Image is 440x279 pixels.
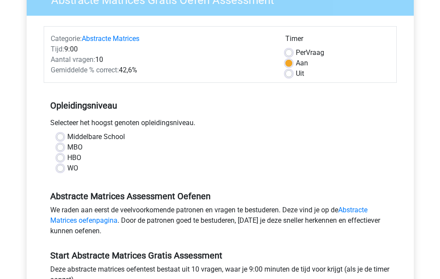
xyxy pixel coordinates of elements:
[51,66,119,74] span: Gemiddelde % correct:
[82,34,139,43] a: Abstracte Matrices
[50,250,390,261] h5: Start Abstracte Matrices Gratis Assessment
[296,48,306,57] span: Per
[285,34,390,48] div: Timer
[296,58,308,68] label: Aan
[44,54,279,65] div: 10
[67,153,81,163] label: HBO
[44,205,397,240] div: We raden aan eerst de veelvoorkomende patronen en vragen te bestuderen. Deze vind je op de . Door...
[50,97,390,114] h5: Opleidingsniveau
[44,44,279,54] div: 9:00
[44,65,279,75] div: 42,6%
[51,55,95,64] span: Aantal vragen:
[296,68,304,79] label: Uit
[296,48,324,58] label: Vraag
[67,142,83,153] label: MBO
[51,34,82,43] span: Categorie:
[67,132,125,142] label: Middelbare School
[44,118,397,132] div: Selecteer het hoogst genoten opleidingsniveau.
[67,163,78,174] label: WO
[50,191,390,201] h5: Abstracte Matrices Assessment Oefenen
[51,45,64,53] span: Tijd:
